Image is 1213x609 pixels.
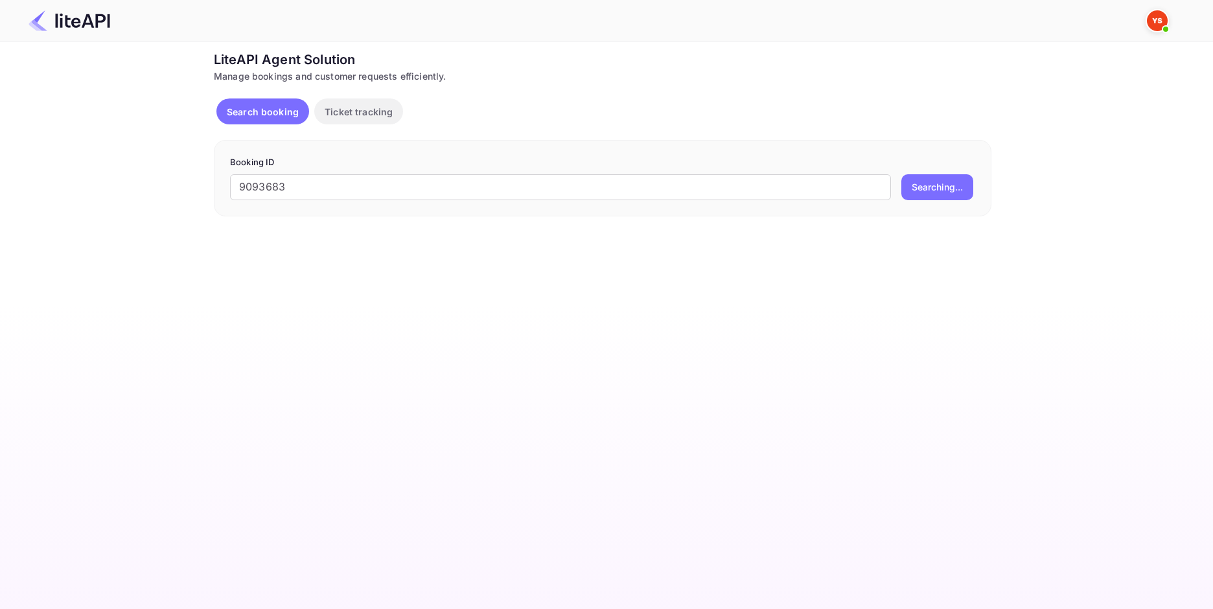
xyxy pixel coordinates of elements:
div: Manage bookings and customer requests efficiently. [214,69,991,83]
p: Ticket tracking [325,105,393,119]
div: LiteAPI Agent Solution [214,50,991,69]
img: LiteAPI Logo [29,10,110,31]
p: Search booking [227,105,299,119]
input: Enter Booking ID (e.g., 63782194) [230,174,891,200]
button: Searching... [901,174,973,200]
p: Booking ID [230,156,975,169]
img: Yandex Support [1147,10,1168,31]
